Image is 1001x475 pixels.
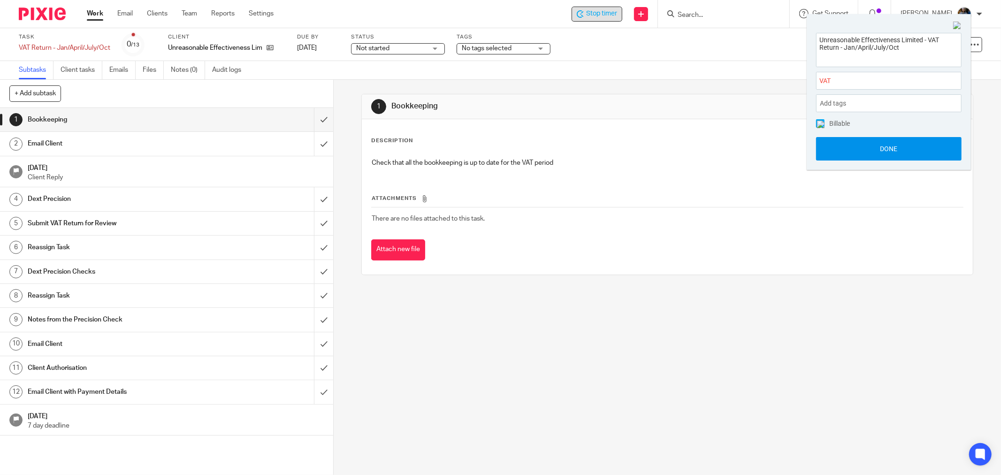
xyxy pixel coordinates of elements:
[9,113,23,126] div: 1
[147,9,168,18] a: Clients
[28,137,213,151] h1: Email Client
[28,192,213,206] h1: Dext Precision
[9,193,23,206] div: 4
[249,9,274,18] a: Settings
[9,265,23,278] div: 7
[372,215,485,222] span: There are no files attached to this task.
[9,85,61,101] button: + Add subtask
[28,173,324,182] p: Client Reply
[143,61,164,79] a: Files
[812,10,848,17] span: Get Support
[9,217,23,230] div: 5
[168,33,285,41] label: Client
[9,289,23,302] div: 8
[131,42,140,47] small: /13
[372,158,963,168] p: Check that all the bookkeeping is up to date for the VAT period
[61,61,102,79] a: Client tasks
[28,240,213,254] h1: Reassign Task
[391,101,688,111] h1: Bookkeeping
[28,385,213,399] h1: Email Client with Payment Details
[117,9,133,18] a: Email
[820,96,851,111] span: Add tags
[462,45,512,52] span: No tags selected
[586,9,617,19] span: Stop timer
[182,9,197,18] a: Team
[356,45,390,52] span: Not started
[817,33,961,64] textarea: Unreasonable Effectiveness Limited - VAT Return - Jan/April/July/Oct
[457,33,550,41] label: Tags
[109,61,136,79] a: Emails
[953,22,962,30] img: Close
[28,361,213,375] h1: Client Authorisation
[212,61,248,79] a: Audit logs
[19,8,66,20] img: Pixie
[28,289,213,303] h1: Reassign Task
[819,76,938,86] span: VAT
[677,11,761,20] input: Search
[171,61,205,79] a: Notes (0)
[28,337,213,351] h1: Email Client
[19,43,110,53] div: VAT Return - Jan/April/July/Oct
[9,241,23,254] div: 6
[87,9,103,18] a: Work
[829,120,850,127] span: Billable
[28,113,213,127] h1: Bookkeeping
[127,39,140,50] div: 0
[351,33,445,41] label: Status
[957,7,972,22] img: Jaskaran%20Singh.jpeg
[9,361,23,375] div: 11
[817,121,825,128] img: checked.png
[9,313,23,326] div: 9
[297,45,317,51] span: [DATE]
[371,137,413,145] p: Description
[9,385,23,398] div: 12
[28,161,324,173] h1: [DATE]
[19,33,110,41] label: Task
[572,7,622,22] div: Unreasonable Effectiveness Limited - VAT Return - Jan/April/July/Oct
[19,61,53,79] a: Subtasks
[9,337,23,351] div: 10
[28,265,213,279] h1: Dext Precision Checks
[168,43,262,53] p: Unreasonable Effectiveness Limited
[211,9,235,18] a: Reports
[297,33,339,41] label: Due by
[371,99,386,114] div: 1
[901,9,952,18] p: [PERSON_NAME]
[28,409,324,421] h1: [DATE]
[816,137,962,161] button: Done
[28,313,213,327] h1: Notes from the Precision Check
[28,421,324,430] p: 7 day deadline
[372,196,417,201] span: Attachments
[28,216,213,230] h1: Submit VAT Return for Review
[9,138,23,151] div: 2
[371,239,425,260] button: Attach new file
